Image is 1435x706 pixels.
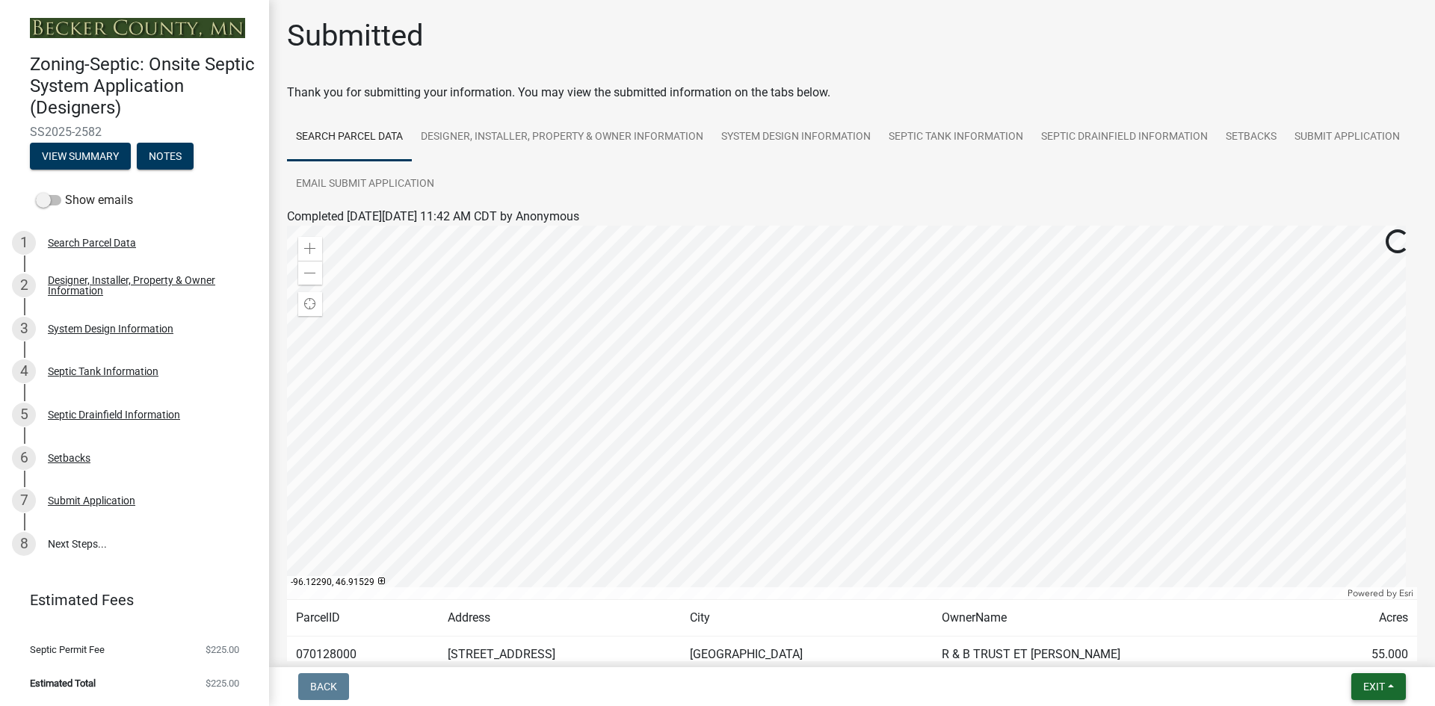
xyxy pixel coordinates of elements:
td: OwnerName [933,600,1312,637]
a: Esri [1399,588,1413,598]
div: 5 [12,403,36,427]
a: Setbacks [1217,114,1286,161]
td: [STREET_ADDRESS] [439,637,681,673]
h4: Zoning-Septic: Onsite Septic System Application (Designers) [30,54,257,118]
span: $225.00 [206,645,239,654]
div: Septic Tank Information [48,366,158,377]
td: ParcelID [287,600,439,637]
span: $225.00 [206,678,239,688]
span: Completed [DATE][DATE] 11:42 AM CDT by Anonymous [287,209,579,223]
wm-modal-confirm: Notes [137,151,194,163]
td: [GEOGRAPHIC_DATA] [681,637,933,673]
h1: Submitted [287,18,424,54]
button: Back [298,673,349,700]
td: Acres [1312,600,1417,637]
td: 55.000 [1312,637,1417,673]
img: Becker County, Minnesota [30,18,245,38]
a: Designer, Installer, Property & Owner Information [412,114,712,161]
button: Exit [1351,673,1406,700]
span: Estimated Total [30,678,96,688]
td: R & B TRUST ET [PERSON_NAME] [933,637,1312,673]
div: 8 [12,532,36,556]
span: Back [310,681,337,693]
div: Designer, Installer, Property & Owner Information [48,275,245,296]
div: Zoom in [298,237,322,261]
a: Estimated Fees [12,585,245,615]
a: Email Submit Application [287,161,443,208]
div: System Design Information [48,323,173,334]
div: 1 [12,231,36,255]
div: 4 [12,359,36,383]
div: Powered by [1344,587,1417,599]
button: View Summary [30,143,131,170]
div: Zoom out [298,261,322,285]
span: Septic Permit Fee [30,645,105,654]
a: Septic Drainfield Information [1032,114,1217,161]
div: Thank you for submitting your information. You may view the submitted information on the tabs below. [287,84,1417,102]
div: 6 [12,446,36,470]
div: 7 [12,489,36,513]
button: Notes [137,143,194,170]
wm-modal-confirm: Summary [30,151,131,163]
td: Address [439,600,681,637]
div: Submit Application [48,495,135,506]
span: SS2025-2582 [30,125,239,139]
a: Septic Tank Information [880,114,1032,161]
span: Exit [1363,681,1385,693]
div: Find my location [298,292,322,316]
div: 3 [12,317,36,341]
div: Search Parcel Data [48,238,136,248]
a: Submit Application [1286,114,1409,161]
a: Search Parcel Data [287,114,412,161]
label: Show emails [36,191,133,209]
div: Setbacks [48,453,90,463]
td: 070128000 [287,637,439,673]
div: 2 [12,273,36,297]
td: City [681,600,933,637]
div: Septic Drainfield Information [48,409,180,420]
a: System Design Information [712,114,880,161]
